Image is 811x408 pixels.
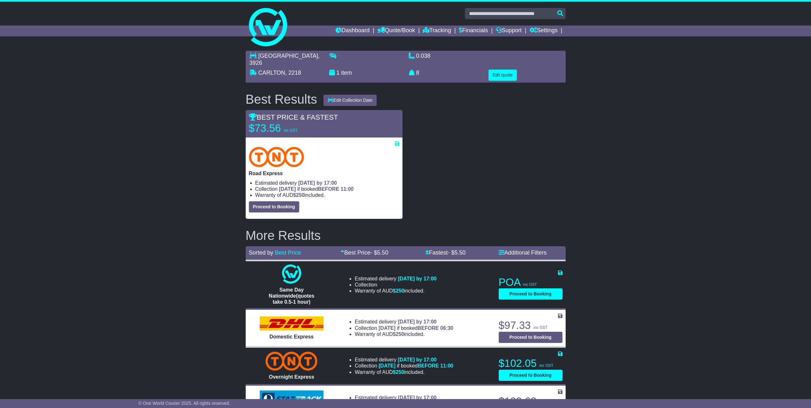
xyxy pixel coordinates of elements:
button: Proceed to Booking [249,201,299,212]
span: Overnight Express [269,374,314,380]
span: 11:00 [341,186,354,192]
p: $97.33 [499,319,562,332]
a: Fastest- $5.50 [425,249,466,256]
span: 0.038 [416,53,431,59]
p: $102.05 [499,357,562,370]
span: CARLTON [258,70,285,76]
li: Estimated delivery [355,357,453,363]
span: 5.50 [377,249,388,256]
span: 5.50 [454,249,466,256]
button: Proceed to Booking [499,370,562,381]
img: StarTrack: Express ATL [260,390,323,408]
span: inc GST [534,325,547,330]
li: Estimated delivery [355,319,453,325]
li: Estimated delivery [355,395,453,401]
span: [DATE] by 17:00 [398,319,437,324]
a: Settings [530,26,558,36]
span: if booked [279,186,353,192]
a: Quote/Book [377,26,415,36]
span: BEFORE [417,363,439,368]
span: 11:00 [440,363,453,368]
p: POA [499,276,562,289]
span: [DATE] [379,363,395,368]
span: 06:30 [440,325,453,331]
a: Dashboard [336,26,370,36]
img: TNT Domestic: Overnight Express [265,352,317,371]
span: inc GST [539,363,553,368]
a: Support [496,26,522,36]
span: inc GST [284,128,298,133]
a: Financials [459,26,488,36]
p: $109.63 [499,395,562,408]
span: item [341,70,352,76]
li: Estimated delivery [355,276,437,282]
li: Warranty of AUD included. [355,331,453,337]
span: 250 [296,192,305,198]
span: , 2218 [285,70,301,76]
span: $ [393,288,404,293]
a: Tracking [423,26,451,36]
div: Best Results [243,92,321,106]
p: Road Express [249,170,399,176]
button: Proceed to Booking [499,332,562,343]
a: Best Price- $5.50 [341,249,388,256]
button: Proceed to Booking [499,288,562,300]
span: [DATE] [279,186,296,192]
span: if booked [379,325,453,331]
span: [DATE] by 17:00 [398,276,437,281]
span: BEFORE [417,325,439,331]
li: Collection [255,186,399,192]
span: $ [293,192,305,198]
span: Sorted by [249,249,273,256]
span: Domestic Express [270,334,314,339]
span: 250 [396,369,404,375]
a: Additional Filters [499,249,547,256]
li: Warranty of AUD included. [355,369,453,375]
span: 1 [337,70,340,76]
span: BEST PRICE & FASTEST [249,113,338,121]
li: Warranty of AUD included. [355,288,437,294]
li: Warranty of AUD included. [255,192,399,198]
span: 250 [396,331,404,337]
li: Collection [355,325,453,331]
a: Best Price [275,249,301,256]
img: DHL: Domestic Express [260,316,323,330]
li: Estimated delivery [255,180,399,186]
li: Collection [355,363,453,369]
li: Collection [355,282,437,288]
button: Edit Collection Date [323,95,377,106]
span: Same Day Nationwide(quotes take 0.5-1 hour) [269,287,314,305]
span: 250 [396,288,404,293]
span: [GEOGRAPHIC_DATA] [258,53,318,59]
span: 8 [416,70,419,76]
span: $ [393,331,404,337]
span: [DATE] by 17:00 [398,357,437,362]
span: © One World Courier 2025. All rights reserved. [138,401,230,406]
span: - $ [370,249,388,256]
span: [DATE] [379,325,395,331]
span: - $ [448,249,466,256]
span: BEFORE [318,186,339,192]
img: One World Courier: Same Day Nationwide(quotes take 0.5-1 hour) [282,264,301,284]
span: [DATE] by 17:00 [398,395,437,400]
span: [DATE] by 17:00 [298,180,337,186]
span: inc GST [523,282,537,287]
span: if booked [379,363,453,368]
p: $73.56 [249,122,329,135]
button: Edit quote [489,70,517,81]
h2: More Results [246,228,566,242]
span: , 3926 [250,53,320,66]
img: TNT Domestic: Road Express [249,147,304,167]
span: $ [393,369,404,375]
